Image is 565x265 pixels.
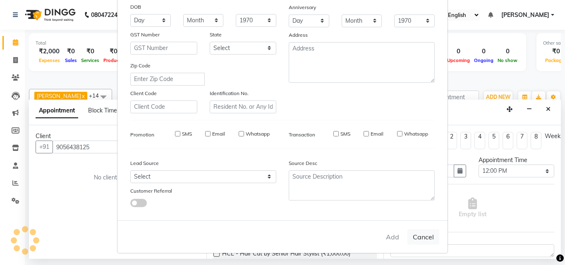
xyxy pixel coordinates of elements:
label: Transaction [289,131,315,138]
label: Whatsapp [246,130,270,138]
label: Promotion [130,131,154,138]
label: Client Code [130,90,157,97]
label: Customer Referral [130,187,172,195]
input: Enter Zip Code [130,73,205,86]
label: State [210,31,222,38]
input: GST Number [130,42,197,55]
label: Address [289,31,308,39]
label: Email [371,130,383,138]
input: Client Code [130,100,197,113]
label: Zip Code [130,62,151,69]
label: Source Desc [289,160,317,167]
label: SMS [182,130,192,138]
label: GST Number [130,31,160,38]
label: Whatsapp [404,130,428,138]
label: Lead Source [130,160,159,167]
input: Resident No. or Any Id [210,100,277,113]
label: Identification No. [210,90,249,97]
label: DOB [130,3,141,11]
label: Anniversary [289,4,316,11]
label: Email [212,130,225,138]
label: SMS [340,130,350,138]
button: Cancel [407,229,439,245]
